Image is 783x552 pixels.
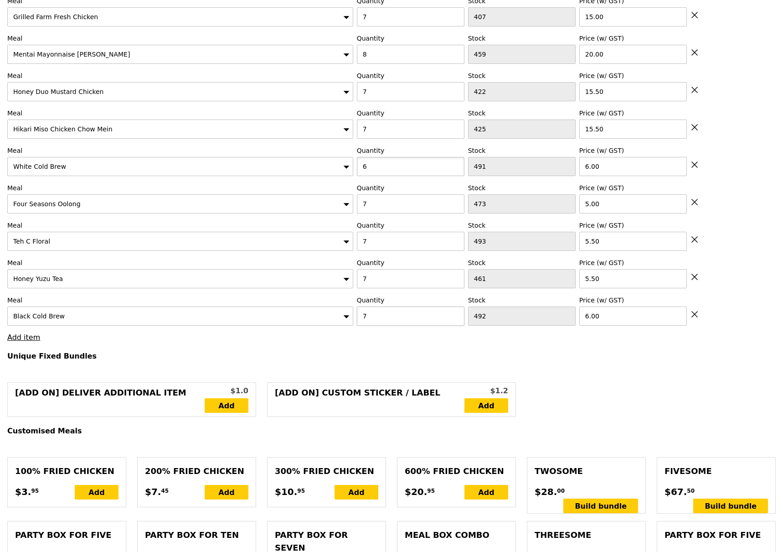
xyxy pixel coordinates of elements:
[15,465,118,478] div: 100% Fried Chicken
[205,385,248,396] div: $1.0
[468,183,576,193] label: Stock
[7,333,40,342] a: Add item
[357,258,464,267] label: Quantity
[535,485,557,499] span: $28.
[557,487,565,495] span: 00
[7,221,353,230] label: Meal
[579,34,687,43] label: Price (w/ GST)
[427,487,435,495] span: 95
[579,183,687,193] label: Price (w/ GST)
[579,71,687,80] label: Price (w/ GST)
[405,485,427,499] span: $20.
[535,465,638,478] div: Twosome
[464,485,508,500] div: Add
[357,221,464,230] label: Quantity
[579,296,687,305] label: Price (w/ GST)
[31,487,39,495] span: 95
[468,258,576,267] label: Stock
[15,485,31,499] span: $3.
[13,238,50,245] span: Teh C Floral
[357,109,464,118] label: Quantity
[535,529,638,542] div: Threesome
[205,485,248,500] div: Add
[75,485,118,500] div: Add
[579,258,687,267] label: Price (w/ GST)
[297,487,305,495] span: 95
[275,485,297,499] span: $10.
[464,398,508,413] a: Add
[665,529,768,542] div: Party Box for Five
[13,125,113,133] span: Hikari Miso Chicken Chow Mein
[464,385,508,396] div: $1.2
[145,485,161,499] span: $7.
[7,71,353,80] label: Meal
[205,398,248,413] a: Add
[7,34,353,43] label: Meal
[665,485,687,499] span: $67.
[7,109,353,118] label: Meal
[13,163,66,170] span: White Cold Brew
[468,34,576,43] label: Stock
[15,529,118,542] div: Party Box for Five
[145,529,248,542] div: Party Box for Ten
[13,200,81,208] span: Four Seasons Oolong
[357,71,464,80] label: Quantity
[7,427,776,435] h4: Customised Meals
[579,109,687,118] label: Price (w/ GST)
[357,296,464,305] label: Quantity
[13,88,103,95] span: Honey Duo Mustard Chicken
[468,296,576,305] label: Stock
[275,386,464,413] div: [Add on] Custom Sticker / Label
[468,71,576,80] label: Stock
[13,51,130,58] span: Mentai Mayonnaise [PERSON_NAME]
[15,386,205,413] div: [Add on] Deliver Additional Item
[579,146,687,155] label: Price (w/ GST)
[7,258,353,267] label: Meal
[335,485,378,500] div: Add
[405,465,508,478] div: 600% Fried Chicken
[145,465,248,478] div: 200% Fried Chicken
[468,109,576,118] label: Stock
[468,221,576,230] label: Stock
[579,221,687,230] label: Price (w/ GST)
[693,499,768,513] div: Build bundle
[665,465,768,478] div: Fivesome
[357,146,464,155] label: Quantity
[357,183,464,193] label: Quantity
[13,275,63,282] span: Honey Yuzu Tea
[13,312,65,320] span: Black Cold Brew
[405,529,508,542] div: Meal Box Combo
[7,146,353,155] label: Meal
[161,487,169,495] span: 45
[7,352,776,360] h4: Unique Fixed Bundles
[563,499,638,513] div: Build bundle
[275,465,378,478] div: 300% Fried Chicken
[687,487,695,495] span: 50
[7,296,353,305] label: Meal
[13,13,98,21] span: Grilled Farm Fresh Chicken
[468,146,576,155] label: Stock
[7,183,353,193] label: Meal
[357,34,464,43] label: Quantity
